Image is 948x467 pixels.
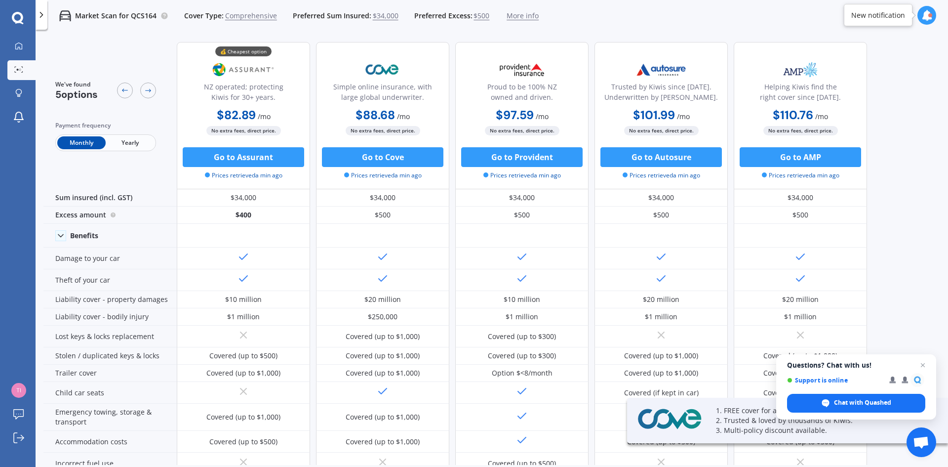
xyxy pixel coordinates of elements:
[624,126,699,135] span: No extra fees, direct price.
[763,351,837,361] div: Covered (up to $1,000)
[787,361,925,369] span: Questions? Chat with us!
[346,126,420,135] span: No extra fees, direct price.
[455,189,589,207] div: $34,000
[211,57,276,82] img: Assurant.png
[43,308,177,326] div: Liability cover - bodily injury
[368,312,397,322] div: $250,000
[11,383,26,398] img: 773e976115a6c9de343fb0db68c26067
[488,351,556,361] div: Covered (up to $300)
[217,107,256,123] b: $82.89
[507,11,539,21] span: More info
[206,368,280,378] div: Covered (up to $1,000)
[787,394,925,413] div: Chat with Quashed
[629,57,694,82] img: Autosure.webp
[716,406,923,416] p: 1. FREE cover for a month (up to $100) with Quashed.
[43,269,177,291] div: Theft of your car
[316,189,449,207] div: $34,000
[346,368,420,378] div: Covered (up to $1,000)
[177,189,310,207] div: $34,000
[506,312,538,322] div: $1 million
[316,207,449,224] div: $500
[734,189,867,207] div: $34,000
[455,207,589,224] div: $500
[907,427,936,457] div: Open chat
[489,57,554,82] img: Provident.png
[344,171,422,180] span: Prices retrieved a min ago
[603,82,719,106] div: Trusted by Kiwis since [DATE]. Underwritten by [PERSON_NAME].
[43,404,177,431] div: Emergency towing, storage & transport
[624,368,698,378] div: Covered (up to $1,000)
[464,82,580,106] div: Proud to be 100% NZ owned and driven.
[346,437,420,447] div: Covered (up to $1,000)
[397,112,410,121] span: / mo
[485,126,559,135] span: No extra fees, direct price.
[55,80,98,89] span: We've found
[346,412,420,422] div: Covered (up to $1,000)
[773,107,813,123] b: $110.76
[350,57,415,82] img: Cove.webp
[474,11,489,21] span: $500
[677,112,690,121] span: / mo
[43,326,177,347] div: Lost keys & locks replacement
[740,147,861,167] button: Go to AMP
[258,112,271,121] span: / mo
[225,295,262,304] div: $10 million
[623,171,700,180] span: Prices retrieved a min ago
[185,82,302,106] div: NZ operated; protecting Kiwis for 30+ years.
[43,189,177,207] div: Sum insured (incl. GST)
[594,189,728,207] div: $34,000
[183,147,304,167] button: Go to Assurant
[57,136,106,149] span: Monthly
[768,57,833,82] img: AMP.webp
[762,171,839,180] span: Prices retrieved a min ago
[784,312,817,322] div: $1 million
[43,382,177,404] div: Child car seats
[75,11,157,21] p: Market Scan for QCS164
[763,368,837,378] div: Covered (up to $1,000)
[600,147,722,167] button: Go to Autosure
[492,368,553,378] div: Option $<8/month
[43,248,177,269] div: Damage to your car
[55,121,156,130] div: Payment frequency
[716,425,923,435] p: 3. Multi-policy discount available.
[215,46,272,56] div: 💰 Cheapest option
[43,207,177,224] div: Excess amount
[414,11,473,21] span: Preferred Excess:
[496,107,534,123] b: $97.59
[184,11,224,21] span: Cover Type:
[594,207,728,224] div: $500
[293,11,371,21] span: Preferred Sum Insured:
[206,412,280,422] div: Covered (up to $1,000)
[504,295,540,304] div: $10 million
[43,347,177,365] div: Stolen / duplicated keys & locks
[209,351,277,361] div: Covered (up to $500)
[346,351,420,361] div: Covered (up to $1,000)
[43,365,177,382] div: Trailer cover
[536,112,549,121] span: / mo
[483,171,561,180] span: Prices retrieved a min ago
[635,407,704,432] img: Cove.webp
[206,126,281,135] span: No extra fees, direct price.
[763,126,838,135] span: No extra fees, direct price.
[624,351,698,361] div: Covered (up to $1,000)
[633,107,675,123] b: $101.99
[322,147,443,167] button: Go to Cove
[645,312,677,322] div: $1 million
[355,107,395,123] b: $88.68
[59,10,71,22] img: car.f15378c7a67c060ca3f3.svg
[346,332,420,341] div: Covered (up to $1,000)
[43,431,177,453] div: Accommodation costs
[43,291,177,308] div: Liability cover - property damages
[324,82,441,106] div: Simple online insurance, with large global underwriter.
[851,10,905,20] div: New notification
[815,112,828,121] span: / mo
[834,398,891,407] span: Chat with Quashed
[488,332,556,341] div: Covered (up to $300)
[782,295,819,304] div: $20 million
[734,207,867,224] div: $500
[205,171,282,180] span: Prices retrieved a min ago
[55,88,98,101] span: 5 options
[209,437,277,447] div: Covered (up to $500)
[364,295,401,304] div: $20 million
[70,231,98,240] div: Benefits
